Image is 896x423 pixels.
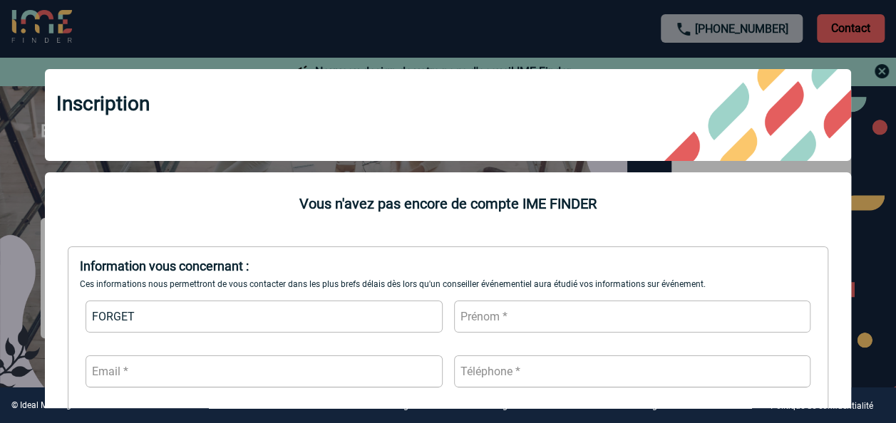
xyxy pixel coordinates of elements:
[454,301,811,333] input: Prénom *
[454,355,811,387] input: Téléphone *
[80,258,816,273] div: Information vous concernant :
[45,69,851,161] div: Inscription
[80,279,816,289] div: Ces informations nous permettront de vous contacter dans les plus brefs délais dès lors qu'un con...
[86,355,443,387] input: Email *
[11,400,120,410] div: © Ideal Meetings and Events
[86,301,443,333] input: Nom *
[45,195,851,212] div: Vous n'avez pas encore de compte IME FINDER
